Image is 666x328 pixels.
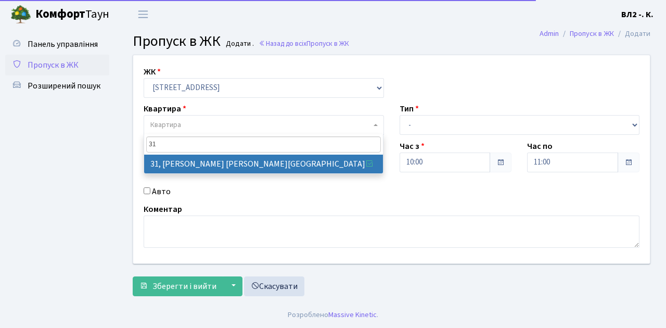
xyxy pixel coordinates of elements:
[28,39,98,50] span: Панель управління
[144,66,161,78] label: ЖК
[144,103,186,115] label: Квартира
[621,8,654,21] a: ВЛ2 -. К.
[524,23,666,45] nav: breadcrumb
[35,6,109,23] span: Таун
[28,59,79,71] span: Пропуск в ЖК
[5,75,109,96] a: Розширений пошук
[133,276,223,296] button: Зберегти і вийти
[10,4,31,25] img: logo.png
[621,9,654,20] b: ВЛ2 -. К.
[150,120,181,130] span: Квартира
[133,31,221,52] span: Пропуск в ЖК
[5,55,109,75] a: Пропуск в ЖК
[259,39,349,48] a: Назад до всіхПропуск в ЖК
[527,140,553,153] label: Час по
[28,80,100,92] span: Розширений пошук
[152,185,171,198] label: Авто
[130,6,156,23] button: Переключити навігацію
[400,103,419,115] label: Тип
[306,39,349,48] span: Пропуск в ЖК
[144,203,182,216] label: Коментар
[152,281,216,292] span: Зберегти і вийти
[570,28,614,39] a: Пропуск в ЖК
[328,309,377,320] a: Massive Kinetic
[144,155,383,173] li: 31, [PERSON_NAME] [PERSON_NAME][GEOGRAPHIC_DATA]
[288,309,378,321] div: Розроблено .
[224,40,254,48] small: Додати .
[35,6,85,22] b: Комфорт
[5,34,109,55] a: Панель управління
[244,276,304,296] a: Скасувати
[614,28,650,40] li: Додати
[400,140,425,153] label: Час з
[540,28,559,39] a: Admin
